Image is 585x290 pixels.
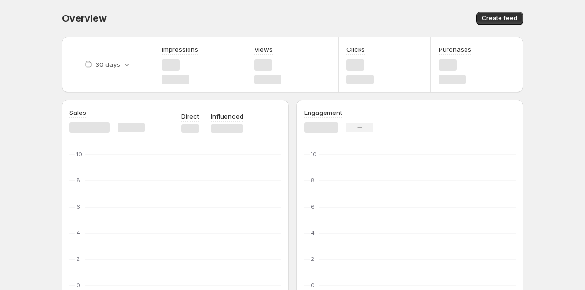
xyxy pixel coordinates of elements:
text: 8 [76,177,80,184]
p: Influenced [211,112,243,121]
text: 10 [76,151,82,158]
text: 2 [311,256,314,262]
button: Create feed [476,12,523,25]
h3: Purchases [439,45,471,54]
text: 6 [311,203,315,210]
p: 30 days [95,60,120,69]
text: 8 [311,177,315,184]
h3: Impressions [162,45,198,54]
h3: Sales [69,108,86,117]
text: 0 [311,282,315,289]
h3: Clicks [346,45,365,54]
span: Create feed [482,15,517,22]
text: 4 [76,229,80,236]
span: Overview [62,13,106,24]
h3: Engagement [304,108,342,117]
text: 2 [76,256,80,262]
text: 10 [311,151,317,158]
text: 4 [311,229,315,236]
text: 6 [76,203,80,210]
h3: Views [254,45,273,54]
text: 0 [76,282,80,289]
p: Direct [181,112,199,121]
